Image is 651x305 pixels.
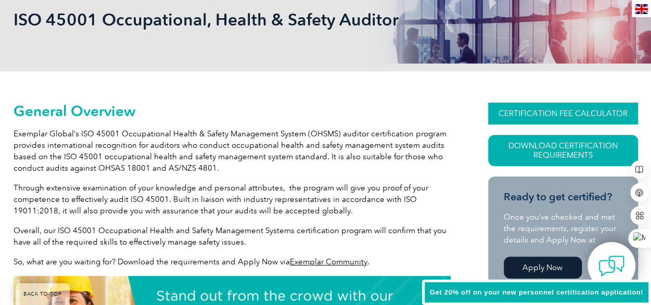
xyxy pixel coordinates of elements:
p: So, what are you waiting for? Download the requirements and Apply Now via . [14,256,451,268]
span: Get 20% off on your new personnel certification application! [430,288,643,296]
p: Overall, our ISO 45001 Occupational Health and Safety Management Systems certification program wi... [14,225,451,248]
p: Exemplar Global’s ISO 45001 Occupational Health & Safety Management System (OHSMS) auditor certif... [14,128,451,174]
a: Apply Now [504,257,582,278]
h2: General Overview [14,103,451,119]
p: Once you’ve checked and met the requirements, register your details and Apply Now at [504,211,622,246]
p: Through extensive examination of your knowledge and personal attributes, the program will give yo... [14,182,451,217]
a: Download Certification Requirements [488,135,638,166]
h3: Ready to get certified? [504,190,622,204]
h1: ISO 45001 Occupational, Health & Safety Auditor [14,9,413,30]
img: en [635,4,648,14]
img: contact-chat.png [598,253,624,279]
a: Exemplar Community [290,257,367,266]
a: BACK TO TOP [16,283,70,305]
a: CERTIFICATION FEE CALCULATOR [488,103,638,124]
